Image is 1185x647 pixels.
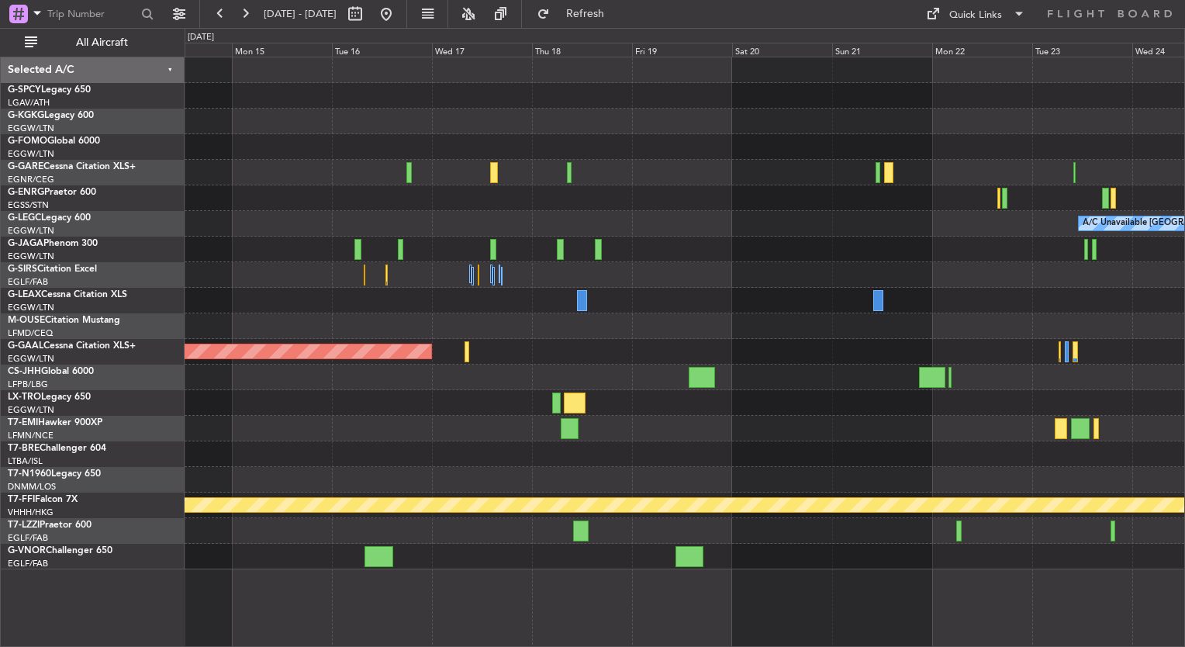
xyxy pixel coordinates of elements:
a: LFPB/LBG [8,379,48,390]
div: [DATE] [188,31,214,44]
a: LTBA/ISL [8,455,43,467]
a: T7-LZZIPraetor 600 [8,521,92,530]
a: G-ENRGPraetor 600 [8,188,96,197]
a: EGNR/CEG [8,174,54,185]
button: Refresh [530,2,623,26]
a: G-GAALCessna Citation XLS+ [8,341,136,351]
a: G-VNORChallenger 650 [8,546,112,555]
span: G-GAAL [8,341,43,351]
div: Quick Links [949,8,1002,23]
span: All Aircraft [40,37,164,48]
a: CS-JHHGlobal 6000 [8,367,94,376]
div: Wed 17 [432,43,532,57]
a: EGGW/LTN [8,353,54,365]
a: G-FOMOGlobal 6000 [8,137,100,146]
div: Sat 20 [732,43,832,57]
a: T7-EMIHawker 900XP [8,418,102,427]
a: G-LEGCLegacy 600 [8,213,91,223]
div: Sun 21 [832,43,932,57]
a: EGGW/LTN [8,251,54,262]
div: Mon 22 [932,43,1032,57]
a: EGGW/LTN [8,123,54,134]
a: LFMN/NCE [8,430,54,441]
a: M-OUSECitation Mustang [8,316,120,325]
span: [DATE] - [DATE] [264,7,337,21]
span: G-SIRS [8,265,37,274]
span: Refresh [553,9,618,19]
a: T7-FFIFalcon 7X [8,495,78,504]
div: Thu 18 [532,43,632,57]
div: Tue 16 [332,43,432,57]
span: G-ENRG [8,188,44,197]
a: G-SIRSCitation Excel [8,265,97,274]
button: Quick Links [918,2,1033,26]
a: G-LEAXCessna Citation XLS [8,290,127,299]
span: T7-BRE [8,444,40,453]
span: G-VNOR [8,546,46,555]
span: G-SPCY [8,85,41,95]
input: Trip Number [47,2,136,26]
span: G-LEAX [8,290,41,299]
a: LGAV/ATH [8,97,50,109]
a: EGLF/FAB [8,558,48,569]
div: Tue 23 [1032,43,1132,57]
a: EGSS/STN [8,199,49,211]
span: LX-TRO [8,393,41,402]
a: T7-N1960Legacy 650 [8,469,101,479]
div: Mon 15 [232,43,332,57]
span: G-KGKG [8,111,44,120]
a: DNMM/LOS [8,481,56,493]
a: LX-TROLegacy 650 [8,393,91,402]
a: T7-BREChallenger 604 [8,444,106,453]
span: T7-EMI [8,418,38,427]
span: T7-LZZI [8,521,40,530]
span: CS-JHH [8,367,41,376]
a: EGGW/LTN [8,148,54,160]
a: G-JAGAPhenom 300 [8,239,98,248]
a: VHHH/HKG [8,507,54,518]
span: T7-N1960 [8,469,51,479]
div: Fri 19 [632,43,732,57]
a: EGGW/LTN [8,302,54,313]
a: EGGW/LTN [8,404,54,416]
span: M-OUSE [8,316,45,325]
a: EGLF/FAB [8,532,48,544]
a: G-GARECessna Citation XLS+ [8,162,136,171]
span: G-JAGA [8,239,43,248]
span: G-LEGC [8,213,41,223]
a: EGGW/LTN [8,225,54,237]
button: All Aircraft [17,30,168,55]
span: T7-FFI [8,495,35,504]
a: G-KGKGLegacy 600 [8,111,94,120]
a: LFMD/CEQ [8,327,53,339]
a: G-SPCYLegacy 650 [8,85,91,95]
span: G-FOMO [8,137,47,146]
span: G-GARE [8,162,43,171]
a: EGLF/FAB [8,276,48,288]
